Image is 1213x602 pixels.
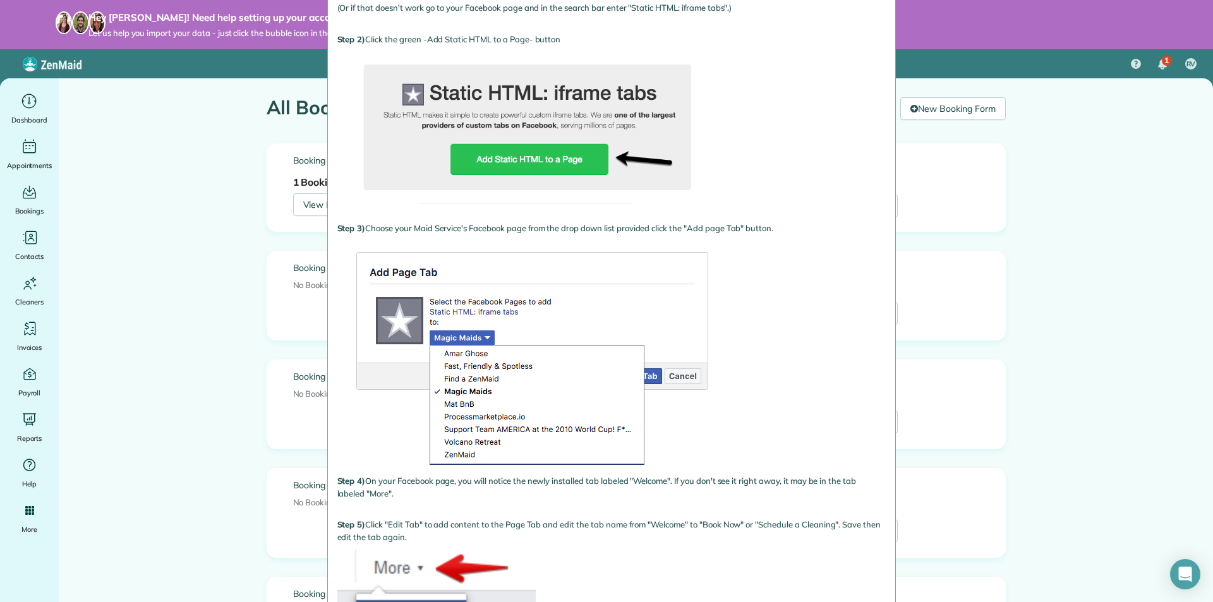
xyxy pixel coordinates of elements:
div: Open Intercom Messenger [1170,559,1200,589]
p: Click "Edit Tab" to add content to the Page Tab and edit the tab name from "Welcome" to "Book Now... [337,519,886,543]
img: facebook-install-image2-6abb0477892ce86fbab9a55d95083eac5f52ed54dcb44c6ec4b8144871735064.png [337,241,742,475]
strong: Step 4) [337,476,366,486]
strong: Step 3) [337,223,366,233]
img: facebook-install-image1-9afba69d380e6110a82b7e7f58c8930e5c645f2f215a460ae2567bf9760c7ed8.png [337,52,716,203]
p: Choose your Maid Service's Facebook page from the drop down list provided click the "Add page Tab... [337,222,886,235]
span: Let us help you import your data - just click the bubble icon in the bottom right corner! [88,28,409,39]
strong: Hey [PERSON_NAME]! Need help setting up your account? [88,11,409,24]
strong: Step 5) [337,519,366,529]
p: On your Facebook page, you will notice the newly installed tab labeled "Welcome". If you don't se... [337,475,886,500]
